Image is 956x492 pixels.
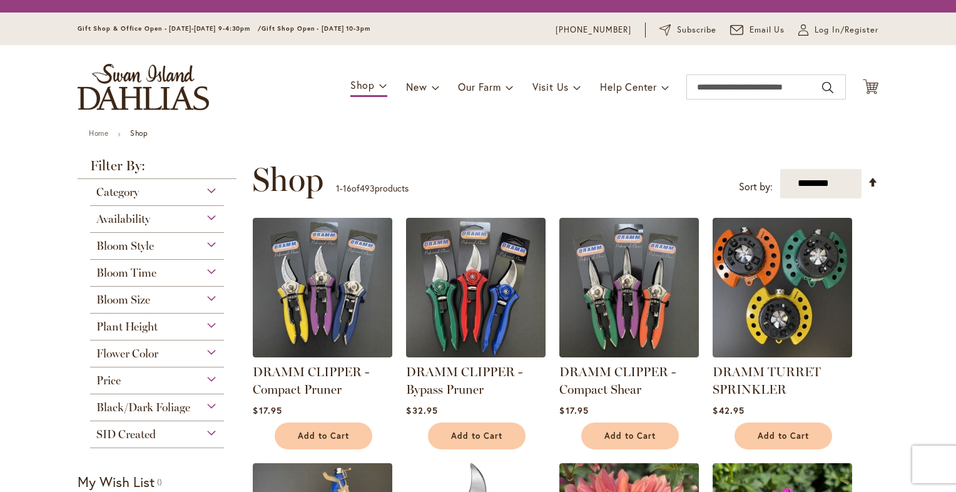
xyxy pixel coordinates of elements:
span: Gift Shop & Office Open - [DATE]-[DATE] 9-4:30pm / [78,24,262,33]
a: Home [89,128,108,138]
button: Add to Cart [735,423,832,449]
span: Add to Cart [298,431,349,441]
a: DRAMM TURRET SPRINKLER [713,364,821,397]
span: Add to Cart [451,431,502,441]
button: Add to Cart [275,423,372,449]
span: New [406,80,427,93]
a: Email Us [730,24,785,36]
button: Add to Cart [428,423,526,449]
label: Sort by: [739,175,773,198]
span: Bloom Time [96,266,156,280]
button: Search [822,78,833,98]
a: DRAMM TURRET SPRINKLER [713,348,852,360]
img: DRAMM CLIPPER - Compact Shear [559,218,699,357]
span: Shop [252,161,323,198]
span: Bloom Style [96,239,154,253]
span: Add to Cart [758,431,809,441]
a: Log In/Register [798,24,878,36]
img: DRAMM TURRET SPRINKLER [713,218,852,357]
span: Plant Height [96,320,158,334]
a: DRAMM CLIPPER - Bypass Pruner [406,364,522,397]
span: Category [96,185,139,199]
span: Email Us [750,24,785,36]
span: $17.95 [559,404,588,416]
span: Black/Dark Foliage [96,401,190,414]
a: DRAMM CLIPPER - Compact Pruner [253,348,392,360]
a: Subscribe [659,24,716,36]
span: $42.95 [713,404,744,416]
span: Flower Color [96,347,158,361]
span: Add to Cart [604,431,656,441]
span: Log In/Register [815,24,878,36]
a: DRAMM CLIPPER - Compact Shear [559,348,699,360]
a: DRAMM CLIPPER - Compact Shear [559,364,676,397]
span: Availability [96,212,150,226]
span: Subscribe [677,24,716,36]
a: DRAMM CLIPPER - Bypass Pruner [406,348,546,360]
button: Add to Cart [581,423,679,449]
span: Price [96,374,121,387]
span: Our Farm [458,80,501,93]
span: 1 [336,182,340,194]
strong: Shop [130,128,148,138]
span: Bloom Size [96,293,150,307]
a: DRAMM CLIPPER - Compact Pruner [253,364,369,397]
span: Gift Shop Open - [DATE] 10-3pm [262,24,370,33]
strong: Filter By: [78,159,236,179]
span: 493 [360,182,375,194]
span: $32.95 [406,404,437,416]
strong: My Wish List [78,473,155,491]
p: - of products [336,178,409,198]
img: DRAMM CLIPPER - Bypass Pruner [406,218,546,357]
img: DRAMM CLIPPER - Compact Pruner [253,218,392,357]
span: Shop [350,78,375,91]
a: store logo [78,64,209,110]
span: Help Center [600,80,657,93]
span: Visit Us [532,80,569,93]
a: [PHONE_NUMBER] [556,24,631,36]
span: 16 [343,182,352,194]
span: $17.95 [253,404,282,416]
span: SID Created [96,428,156,441]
